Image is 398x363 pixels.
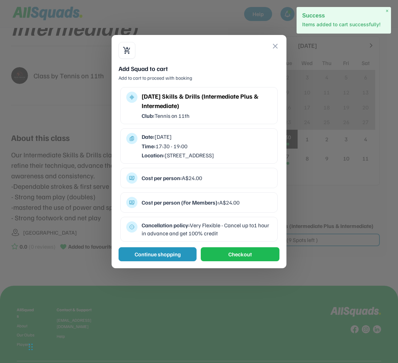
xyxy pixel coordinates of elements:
strong: Cost per person (For Members): [142,199,219,206]
div: Add to cart to proceed with booking [119,74,279,81]
div: Add Squad to cart [119,64,279,73]
div: [DATE] Skills & Drills (Intermediate Plus & Intermediate) [142,92,272,111]
div: Very Flexible - Cancel up to1 hour in advance and get 100% credit [142,221,272,237]
strong: Cost per person: [142,175,182,181]
strong: Cancellation policy: [142,222,190,229]
button: close [271,42,279,50]
div: A$24.00 [142,174,272,182]
div: Tennis on 11th [142,112,272,120]
div: 17:30 - 19:00 [142,142,272,150]
button: multitrack_audio [129,94,135,100]
strong: Time: [142,143,156,150]
strong: Date: [142,133,155,140]
span: × [386,8,389,14]
strong: Club: [142,112,155,119]
div: [STREET_ADDRESS] [142,151,272,159]
button: Continue shopping [119,247,197,261]
strong: Location: [142,152,165,159]
button: shopping_cart_checkout [123,46,131,55]
button: Checkout [201,247,279,261]
p: Items added to cart successfully! [302,21,385,28]
div: A$24.00 [142,199,272,206]
div: [DATE] [142,133,272,141]
h2: Success [302,13,385,19]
